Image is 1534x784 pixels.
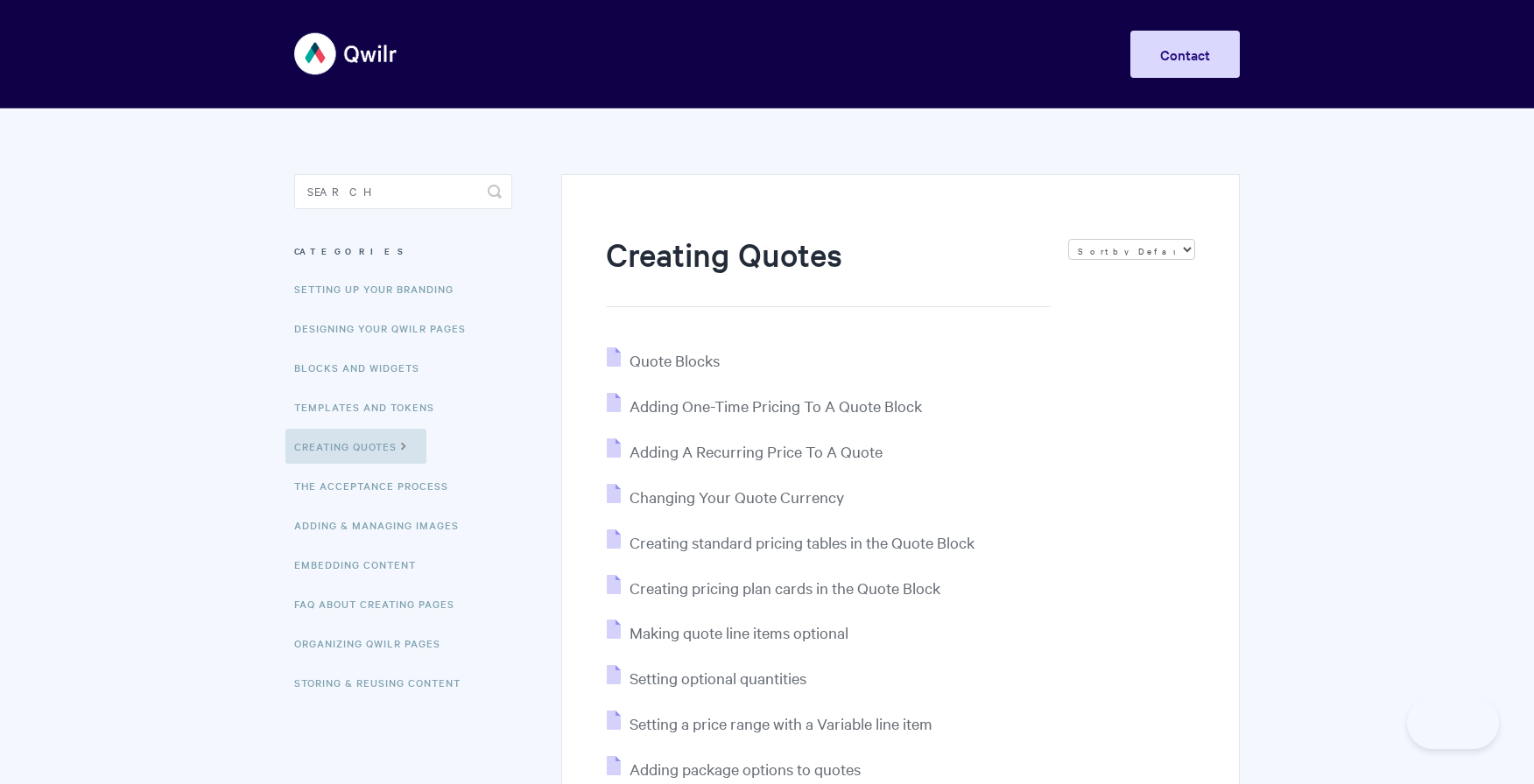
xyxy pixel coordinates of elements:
a: Creating pricing plan cards in the Quote Block [607,577,940,598]
a: Templates and Tokens [294,389,447,424]
a: Contact [1130,31,1240,78]
a: Creating Quotes [285,429,426,464]
span: Setting a price range with a Variable line item [630,713,932,733]
iframe: Toggle Customer Support [1407,696,1499,749]
a: FAQ About Creating Pages [294,586,468,621]
a: Adding A Recurring Price To A Quote [607,441,883,461]
span: Adding One-Time Pricing To A Quote Block [630,395,922,416]
span: Adding package options to quotes [630,759,861,779]
a: Setting up your Branding [294,271,467,306]
a: Organizing Qwilr Pages [294,626,454,661]
h3: Categories [294,235,512,267]
a: Blocks and Widgets [294,350,433,385]
a: Quote Blocks [607,350,720,370]
input: Search [294,174,512,209]
a: Embedding Content [294,547,429,582]
a: Setting optional quantities [607,668,806,688]
span: Creating pricing plan cards in the Quote Block [630,577,940,598]
a: Creating standard pricing tables in the Quote Block [607,532,975,552]
span: Quote Blocks [630,350,720,370]
span: Creating standard pricing tables in the Quote Block [630,532,975,552]
span: Setting optional quantities [630,668,806,688]
a: Setting a price range with a Variable line item [607,713,932,733]
a: Adding package options to quotes [607,759,861,779]
select: Page reloads on selection [1068,239,1195,260]
a: The Acceptance Process [294,468,461,503]
a: Storing & Reusing Content [294,665,474,700]
a: Adding One-Time Pricing To A Quote Block [607,395,922,416]
a: Designing Your Qwilr Pages [294,311,479,346]
span: Making quote line items optional [630,622,848,642]
img: Qwilr Help Center [294,21,398,87]
span: Changing Your Quote Currency [630,486,844,507]
span: Adding A Recurring Price To A Quote [630,441,883,461]
a: Adding & Managing Images [294,507,472,542]
a: Changing Your Quote Currency [607,486,844,507]
a: Making quote line items optional [607,622,848,642]
h1: Creating Quotes [606,232,1051,307]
